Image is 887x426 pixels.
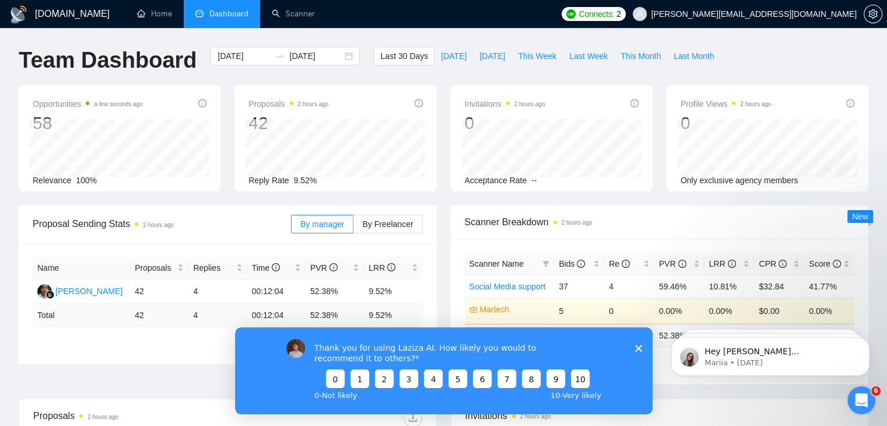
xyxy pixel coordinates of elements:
[87,414,118,420] time: 2 hours ago
[329,263,338,271] span: info-circle
[636,10,644,18] span: user
[306,304,364,327] td: 52.38 %
[667,47,720,65] button: Last Month
[135,261,175,274] span: Proposals
[704,275,755,298] td: 10.81%
[19,47,197,74] h1: Team Dashboard
[871,386,881,396] span: 6
[247,304,306,327] td: 00:12:04
[480,303,548,316] a: Martech
[369,263,395,273] span: LRR
[130,257,188,280] th: Proposals
[235,327,653,414] iframe: Survey by Vadym from GigRadar.io
[198,99,206,107] span: info-circle
[563,47,614,65] button: Last Week
[362,219,413,229] span: By Freelancer
[630,99,639,107] span: info-circle
[9,5,28,24] img: logo
[364,304,422,327] td: 9.52 %
[374,47,434,65] button: Last 30 Days
[654,298,704,324] td: 0.00%
[779,260,787,268] span: info-circle
[209,9,248,19] span: Dashboard
[415,99,423,107] span: info-circle
[248,176,289,185] span: Reply Rate
[364,280,422,304] td: 9.52%
[846,99,854,107] span: info-circle
[754,298,804,324] td: $0.00
[678,260,686,268] span: info-circle
[143,222,174,228] time: 2 hours ago
[469,282,546,291] a: Social Media support
[37,284,52,299] img: JR
[46,291,54,299] img: gigradar-bm.png
[473,47,511,65] button: [DATE]
[620,50,661,62] span: This Month
[465,324,555,347] td: Total
[55,285,122,298] div: [PERSON_NAME]
[604,324,654,347] td: 4
[188,257,247,280] th: Replies
[275,51,285,61] span: to
[94,101,142,107] time: a few seconds ago
[514,101,545,107] time: 2 hours ago
[298,101,329,107] time: 2 hours ago
[272,263,280,271] span: info-circle
[247,280,306,304] td: 00:12:04
[740,101,771,107] time: 2 hours ago
[518,50,556,62] span: This Week
[616,8,621,20] span: 2
[130,304,188,327] td: 42
[674,50,714,62] span: Last Month
[554,324,604,347] td: 42
[188,280,247,304] td: 4
[469,305,478,313] span: crown
[681,112,772,134] div: 0
[554,298,604,324] td: 5
[728,260,736,268] span: info-circle
[566,9,576,19] img: upwork-logo.png
[864,9,882,19] a: setting
[569,50,608,62] span: Last Week
[137,9,172,19] a: homeHome
[562,219,592,226] time: 2 hours ago
[465,215,855,229] span: Scanner Breakdown
[33,97,143,111] span: Opportunities
[195,9,204,18] span: dashboard
[540,255,552,273] span: filter
[441,50,467,62] span: [DATE]
[465,112,545,134] div: 0
[404,413,422,422] span: download
[659,259,686,268] span: PVR
[681,97,772,111] span: Profile Views
[469,259,524,268] span: Scanner Name
[542,260,549,267] span: filter
[33,112,143,134] div: 58
[681,176,798,185] span: Only exclusive agency members
[300,219,344,229] span: By manager
[130,280,188,304] td: 42
[193,261,233,274] span: Replies
[33,176,71,185] span: Relevance
[218,50,271,62] input: Start date
[511,47,563,65] button: This Week
[864,9,882,19] span: setting
[248,97,328,111] span: Proposals
[579,8,614,20] span: Connects:
[188,304,247,327] td: 4
[704,298,755,324] td: 0.00%
[289,50,342,62] input: End date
